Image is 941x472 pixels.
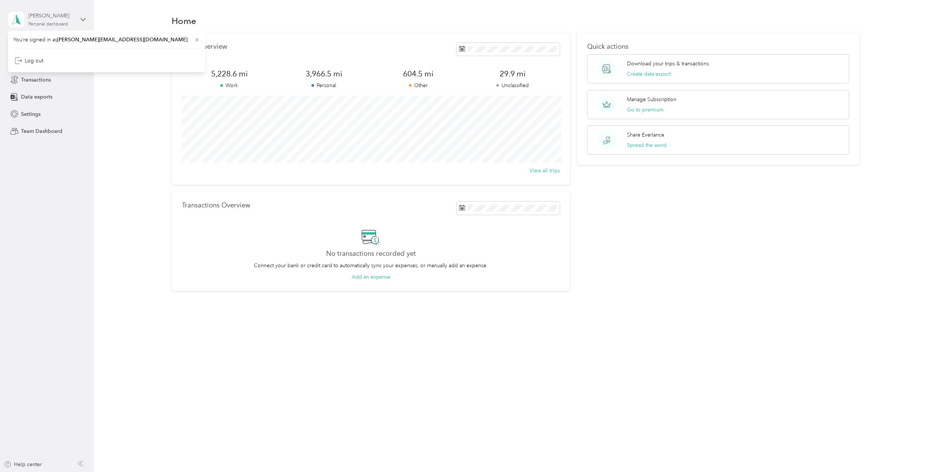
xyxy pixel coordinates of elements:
[21,76,51,84] span: Transactions
[352,273,390,281] button: Add an expense
[465,82,560,89] p: Unclassified
[15,57,43,65] div: Log out
[587,43,849,51] p: Quick actions
[182,69,276,79] span: 5,228.6 mi
[371,82,465,89] p: Other
[627,106,663,114] button: Go to premium
[627,141,666,149] button: Spread the word
[254,262,488,269] p: Connect your bank or credit card to automatically sync your expenses, or manually add an expense.
[900,431,941,472] iframe: Everlance-gr Chat Button Frame
[627,96,676,103] p: Manage Subscription
[276,69,371,79] span: 3,966.5 mi
[530,167,560,175] button: View all trips
[627,131,664,139] p: Share Everlance
[21,127,62,135] span: Team Dashboard
[182,82,276,89] p: Work
[326,250,416,258] h2: No transactions recorded yet
[4,461,42,468] button: Help center
[57,37,187,43] span: [PERSON_NAME][EMAIL_ADDRESS][DOMAIN_NAME]
[371,69,465,79] span: 604.5 mi
[13,36,200,44] span: You’re signed in as
[172,17,196,25] h1: Home
[627,70,671,78] button: Create data export
[21,93,52,101] span: Data exports
[28,12,75,20] div: [PERSON_NAME]
[465,69,560,79] span: 29.9 mi
[28,22,68,27] div: Personal dashboard
[276,82,371,89] p: Personal
[182,201,250,209] p: Transactions Overview
[21,110,41,118] span: Settings
[627,60,709,68] p: Download your trips & transactions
